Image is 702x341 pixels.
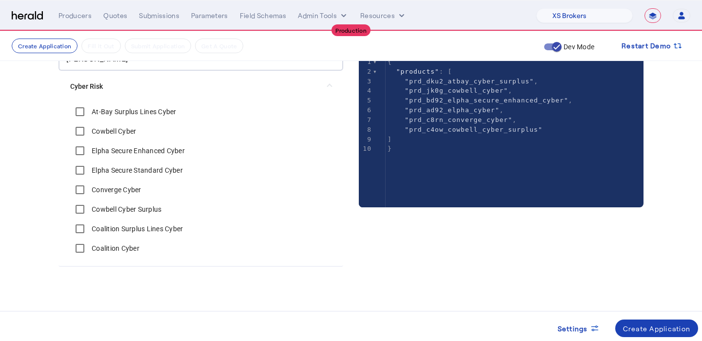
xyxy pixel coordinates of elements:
[125,39,191,53] button: Submit Application
[331,24,370,36] div: Production
[550,320,607,337] button: Settings
[359,57,373,67] div: 1
[90,126,136,136] label: Cowbell Cyber
[195,39,243,53] button: Get A Quote
[359,86,373,96] div: 4
[388,145,392,152] span: }
[58,102,343,266] div: Cyber Risk
[103,11,127,20] div: Quotes
[90,243,139,253] label: Coalition Cyber
[240,11,287,20] div: Field Schemas
[359,125,373,135] div: 8
[139,11,179,20] div: Submissions
[12,11,43,20] img: Herald Logo
[359,77,373,86] div: 3
[359,105,373,115] div: 6
[396,68,439,75] span: "products"
[359,67,373,77] div: 2
[388,97,573,104] span: ,
[615,320,699,337] button: Create Application
[405,87,508,94] span: "prd_jk0g_cowbell_cyber"
[90,146,185,156] label: Elpha Secure Enhanced Cyber
[388,136,392,143] span: ]
[388,116,517,123] span: ,
[12,39,78,53] button: Create Application
[58,71,343,102] mat-expansion-panel-header: Cyber Risk
[81,39,120,53] button: Fill it Out
[388,58,392,65] span: {
[388,106,504,114] span: ,
[359,96,373,105] div: 5
[388,78,538,85] span: ,
[623,323,691,334] div: Create Application
[562,42,594,52] label: Dev Mode
[360,11,407,20] button: Resources dropdown menu
[622,40,671,52] span: Restart Demo
[558,323,588,334] span: Settings
[388,87,512,94] span: ,
[405,116,512,123] span: "prd_c8rn_converge_cyber"
[405,97,568,104] span: "prd_bd92_elpha_secure_enhanced_cyber"
[388,68,452,75] span: : [
[70,81,320,92] mat-panel-title: Cyber Risk
[359,115,373,125] div: 7
[614,37,690,55] button: Restart Demo
[90,165,183,175] label: Elpha Secure Standard Cyber
[191,11,228,20] div: Parameters
[359,32,643,188] herald-code-block: /applications
[405,78,534,85] span: "prd_dku2_atbay_cyber_surplus"
[90,204,161,214] label: Cowbell Cyber Surplus
[359,135,373,144] div: 9
[405,126,542,133] span: "prd_c4ow_cowbell_cyber_surplus"
[90,185,141,195] label: Converge Cyber
[90,107,176,117] label: At-Bay Surplus Lines Cyber
[405,106,499,114] span: "prd_ad92_elpha_cyber"
[90,224,183,234] label: Coalition Surplus Lines Cyber
[58,11,92,20] div: Producers
[359,144,373,154] div: 10
[298,11,349,20] button: internal dropdown menu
